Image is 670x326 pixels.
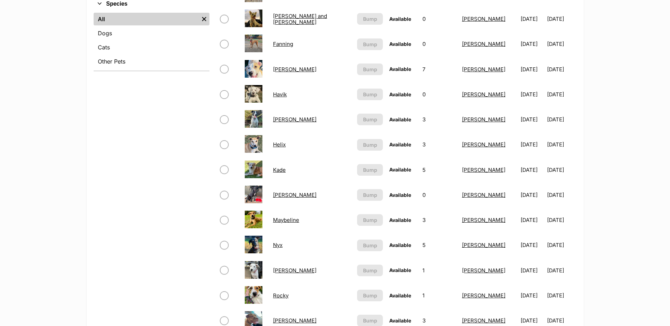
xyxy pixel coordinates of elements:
button: Bump [357,13,383,25]
button: Bump [357,64,383,75]
span: Bump [363,242,377,249]
span: Available [389,267,411,273]
a: [PERSON_NAME] [462,317,505,324]
a: [PERSON_NAME] [273,66,316,73]
span: Bump [363,91,377,98]
span: Bump [363,116,377,123]
span: Available [389,116,411,122]
a: [PERSON_NAME] and [PERSON_NAME] [273,13,327,25]
td: [DATE] [547,233,576,257]
button: Bump [357,290,383,301]
a: [PERSON_NAME] [462,192,505,198]
a: [PERSON_NAME] [462,217,505,223]
td: [DATE] [518,208,546,232]
span: Bump [363,292,377,299]
a: [PERSON_NAME] [273,116,316,123]
a: [PERSON_NAME] [273,267,316,274]
img: Hector [245,110,262,128]
a: Rocky [273,292,289,299]
td: [DATE] [518,32,546,56]
span: Available [389,91,411,97]
td: 1 [420,283,458,308]
td: [DATE] [547,7,576,31]
span: Bump [363,141,377,149]
td: 1 [420,258,458,283]
td: 3 [420,132,458,157]
span: Available [389,192,411,198]
button: Bump [357,265,383,276]
img: Kellie [245,186,262,203]
td: [DATE] [547,32,576,56]
div: Species [94,11,209,71]
a: Helix [273,141,286,148]
td: [DATE] [518,183,546,207]
td: [DATE] [547,82,576,107]
a: [PERSON_NAME] [462,41,505,47]
span: Available [389,292,411,298]
a: [PERSON_NAME] [273,192,316,198]
td: [DATE] [547,107,576,132]
span: Available [389,16,411,22]
td: 5 [420,233,458,257]
span: Bump [363,317,377,324]
td: [DATE] [518,57,546,81]
span: Available [389,242,411,248]
span: Available [389,318,411,324]
td: [DATE] [547,132,576,157]
a: [PERSON_NAME] [462,66,505,73]
button: Bump [357,214,383,226]
td: [DATE] [518,258,546,283]
td: [DATE] [547,158,576,182]
span: Available [389,41,411,47]
td: [DATE] [518,107,546,132]
td: 3 [420,107,458,132]
button: Bump [357,164,383,176]
td: [DATE] [518,233,546,257]
a: Kade [273,167,286,173]
td: 0 [420,82,458,107]
a: [PERSON_NAME] [462,267,505,274]
td: 7 [420,57,458,81]
td: [DATE] [547,57,576,81]
span: Bump [363,166,377,174]
td: [DATE] [518,132,546,157]
a: [PERSON_NAME] [462,292,505,299]
button: Bump [357,38,383,50]
button: Bump [357,114,383,125]
a: Maybeline [273,217,299,223]
td: [DATE] [547,183,576,207]
a: [PERSON_NAME] [462,242,505,248]
span: Bump [363,216,377,224]
a: Cats [94,41,209,54]
span: Bump [363,267,377,274]
button: Bump [357,189,383,201]
a: All [94,13,199,25]
td: [DATE] [547,258,576,283]
a: [PERSON_NAME] [462,91,505,98]
button: Bump [357,139,383,151]
td: [DATE] [547,283,576,308]
td: [DATE] [518,7,546,31]
a: Havik [273,91,287,98]
td: [DATE] [547,208,576,232]
td: [DATE] [518,283,546,308]
button: Bump [357,240,383,251]
span: Available [389,167,411,173]
a: [PERSON_NAME] [462,16,505,22]
td: 5 [420,158,458,182]
span: Bump [363,15,377,23]
a: Nyx [273,242,283,248]
a: [PERSON_NAME] [462,141,505,148]
span: Available [389,66,411,72]
span: Bump [363,191,377,199]
a: Remove filter [199,13,209,25]
a: Dogs [94,27,209,40]
a: Other Pets [94,55,209,68]
td: 3 [420,208,458,232]
span: Bump [363,66,377,73]
td: 0 [420,32,458,56]
a: [PERSON_NAME] [462,116,505,123]
span: Available [389,141,411,147]
a: [PERSON_NAME] [462,167,505,173]
span: Available [389,217,411,223]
